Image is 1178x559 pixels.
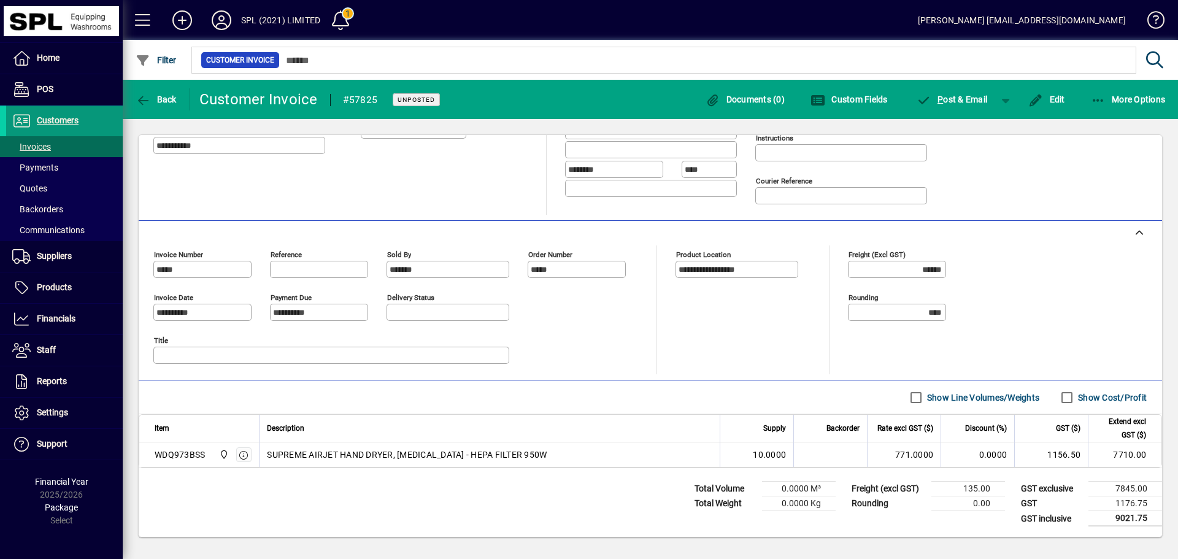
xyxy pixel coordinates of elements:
[6,136,123,157] a: Invoices
[528,250,572,259] mat-label: Order number
[849,250,906,259] mat-label: Freight (excl GST)
[387,250,411,259] mat-label: Sold by
[6,220,123,241] a: Communications
[705,94,785,104] span: Documents (0)
[133,88,180,110] button: Back
[12,183,47,193] span: Quotes
[931,482,1005,496] td: 135.00
[216,448,230,461] span: SPL (2021) Limited
[387,293,434,302] mat-label: Delivery status
[37,282,72,292] span: Products
[937,94,943,104] span: P
[1056,422,1080,435] span: GST ($)
[6,178,123,199] a: Quotes
[702,88,788,110] button: Documents (0)
[6,272,123,303] a: Products
[875,449,933,461] div: 771.0000
[163,9,202,31] button: Add
[6,335,123,366] a: Staff
[154,250,203,259] mat-label: Invoice number
[845,496,931,511] td: Rounding
[6,43,123,74] a: Home
[917,94,988,104] span: ost & Email
[154,336,168,345] mat-label: Title
[753,449,786,461] span: 10.0000
[756,134,793,142] mat-label: Instructions
[271,293,312,302] mat-label: Payment due
[918,10,1126,30] div: [PERSON_NAME] [EMAIL_ADDRESS][DOMAIN_NAME]
[6,429,123,460] a: Support
[688,482,762,496] td: Total Volume
[155,422,169,435] span: Item
[1088,442,1161,467] td: 7710.00
[155,449,205,461] div: WDQ973BSS
[1025,88,1068,110] button: Edit
[37,314,75,323] span: Financials
[37,376,67,386] span: Reports
[37,407,68,417] span: Settings
[877,422,933,435] span: Rate excl GST ($)
[37,439,67,449] span: Support
[756,177,812,185] mat-label: Courier Reference
[12,142,51,152] span: Invoices
[925,391,1039,404] label: Show Line Volumes/Weights
[762,482,836,496] td: 0.0000 M³
[1088,482,1162,496] td: 7845.00
[763,422,786,435] span: Supply
[35,477,88,487] span: Financial Year
[688,496,762,511] td: Total Weight
[676,250,731,259] mat-label: Product location
[1096,415,1146,442] span: Extend excl GST ($)
[12,204,63,214] span: Backorders
[6,74,123,105] a: POS
[1088,511,1162,526] td: 9021.75
[398,96,435,104] span: Unposted
[343,90,378,110] div: #57825
[12,225,85,235] span: Communications
[1138,2,1163,42] a: Knowledge Base
[1076,391,1147,404] label: Show Cost/Profit
[762,496,836,511] td: 0.0000 Kg
[1088,496,1162,511] td: 1176.75
[965,422,1007,435] span: Discount (%)
[6,304,123,334] a: Financials
[206,54,274,66] span: Customer Invoice
[6,157,123,178] a: Payments
[202,9,241,31] button: Profile
[37,115,79,125] span: Customers
[267,422,304,435] span: Description
[154,293,193,302] mat-label: Invoice date
[6,398,123,428] a: Settings
[1015,482,1088,496] td: GST exclusive
[267,449,547,461] span: SUPREME AIRJET HAND DRYER, [MEDICAL_DATA] - HEPA FILTER 950W
[1028,94,1065,104] span: Edit
[136,94,177,104] span: Back
[136,55,177,65] span: Filter
[910,88,994,110] button: Post & Email
[241,10,320,30] div: SPL (2021) LIMITED
[6,366,123,397] a: Reports
[1091,94,1166,104] span: More Options
[849,293,878,302] mat-label: Rounding
[6,241,123,272] a: Suppliers
[807,88,891,110] button: Custom Fields
[37,84,53,94] span: POS
[931,496,1005,511] td: 0.00
[1015,511,1088,526] td: GST inclusive
[37,345,56,355] span: Staff
[12,163,58,172] span: Payments
[6,199,123,220] a: Backorders
[826,422,860,435] span: Backorder
[1014,442,1088,467] td: 1156.50
[845,482,931,496] td: Freight (excl GST)
[37,251,72,261] span: Suppliers
[37,53,60,63] span: Home
[133,49,180,71] button: Filter
[271,250,302,259] mat-label: Reference
[199,90,318,109] div: Customer Invoice
[45,503,78,512] span: Package
[941,442,1014,467] td: 0.0000
[1088,88,1169,110] button: More Options
[810,94,888,104] span: Custom Fields
[123,88,190,110] app-page-header-button: Back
